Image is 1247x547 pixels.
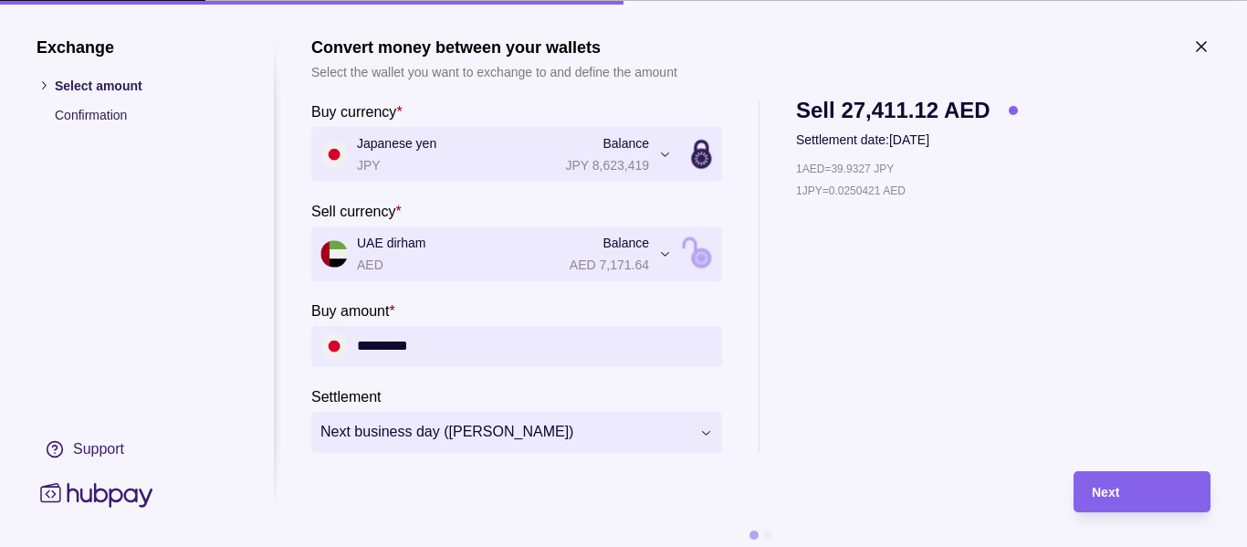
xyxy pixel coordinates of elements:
[796,129,1018,149] p: Settlement date: [DATE]
[320,332,348,360] img: jp
[796,180,906,200] p: 1 JPY = 0.0250421 AED
[311,100,403,121] label: Buy currency
[796,158,894,178] p: 1 AED = 39.9327 JPY
[55,104,237,124] p: Confirmation
[73,438,124,458] div: Support
[311,384,381,406] label: Settlement
[311,37,677,57] h1: Convert money between your wallets
[311,61,677,81] p: Select the wallet you want to exchange to and define the amount
[1092,485,1119,500] span: Next
[311,203,395,218] p: Sell currency
[1074,470,1210,511] button: Next
[311,299,395,321] label: Buy amount
[55,75,237,95] p: Select amount
[311,388,381,404] p: Settlement
[311,103,396,119] p: Buy currency
[37,37,237,57] h1: Exchange
[357,325,713,366] input: amount
[311,199,402,221] label: Sell currency
[37,429,237,468] a: Support
[796,100,990,120] span: Sell 27,411.12 AED
[311,302,389,318] p: Buy amount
